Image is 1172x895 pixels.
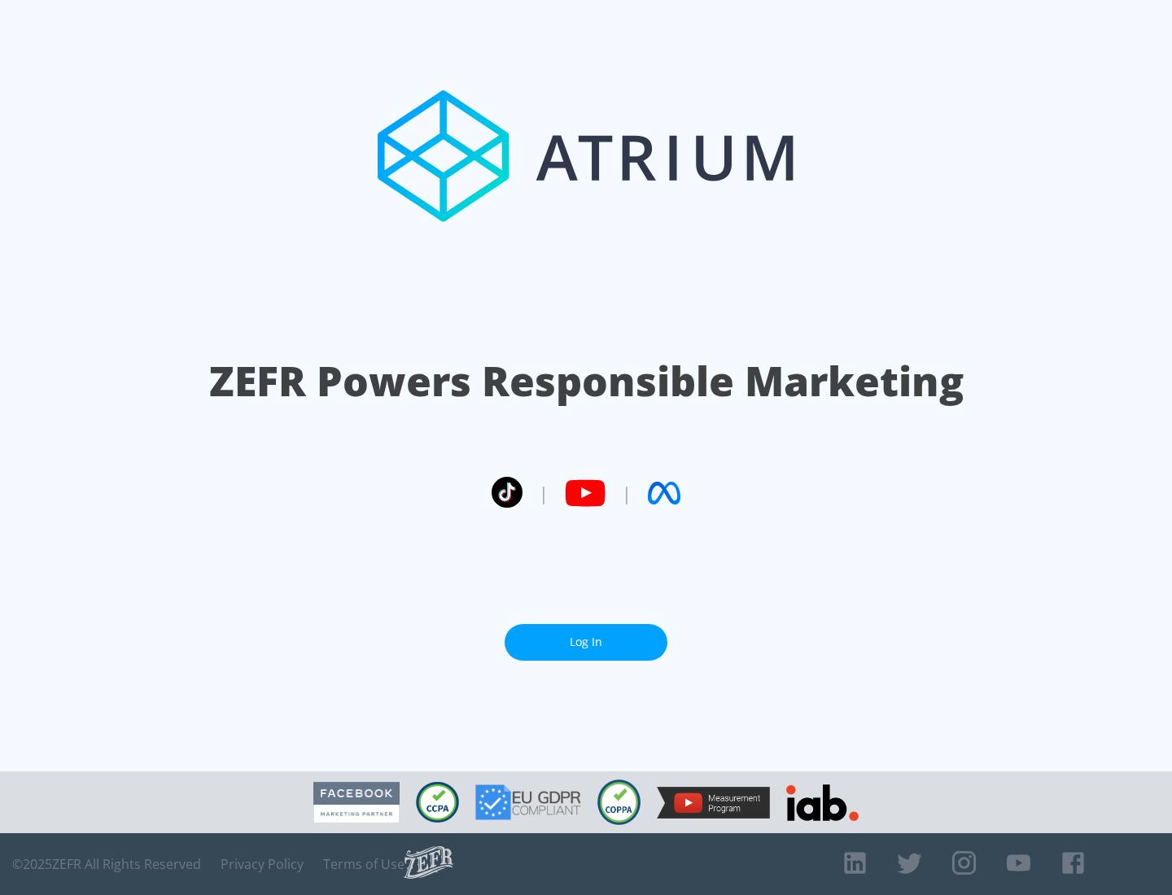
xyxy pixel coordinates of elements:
img: YouTube Measurement Program [657,787,770,819]
a: Terms of Use [323,856,405,872]
img: IAB [786,784,859,821]
span: | [622,481,632,505]
img: Facebook Marketing Partner [313,782,400,823]
a: Log In [505,624,667,661]
a: Privacy Policy [221,856,304,872]
span: | [539,481,549,505]
img: COPPA Compliant [597,779,641,825]
img: CCPA Compliant [416,782,459,823]
img: GDPR Compliant [475,784,581,820]
span: © 2025 ZEFR All Rights Reserved [12,856,201,872]
h1: ZEFR Powers Responsible Marketing [209,353,964,409]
